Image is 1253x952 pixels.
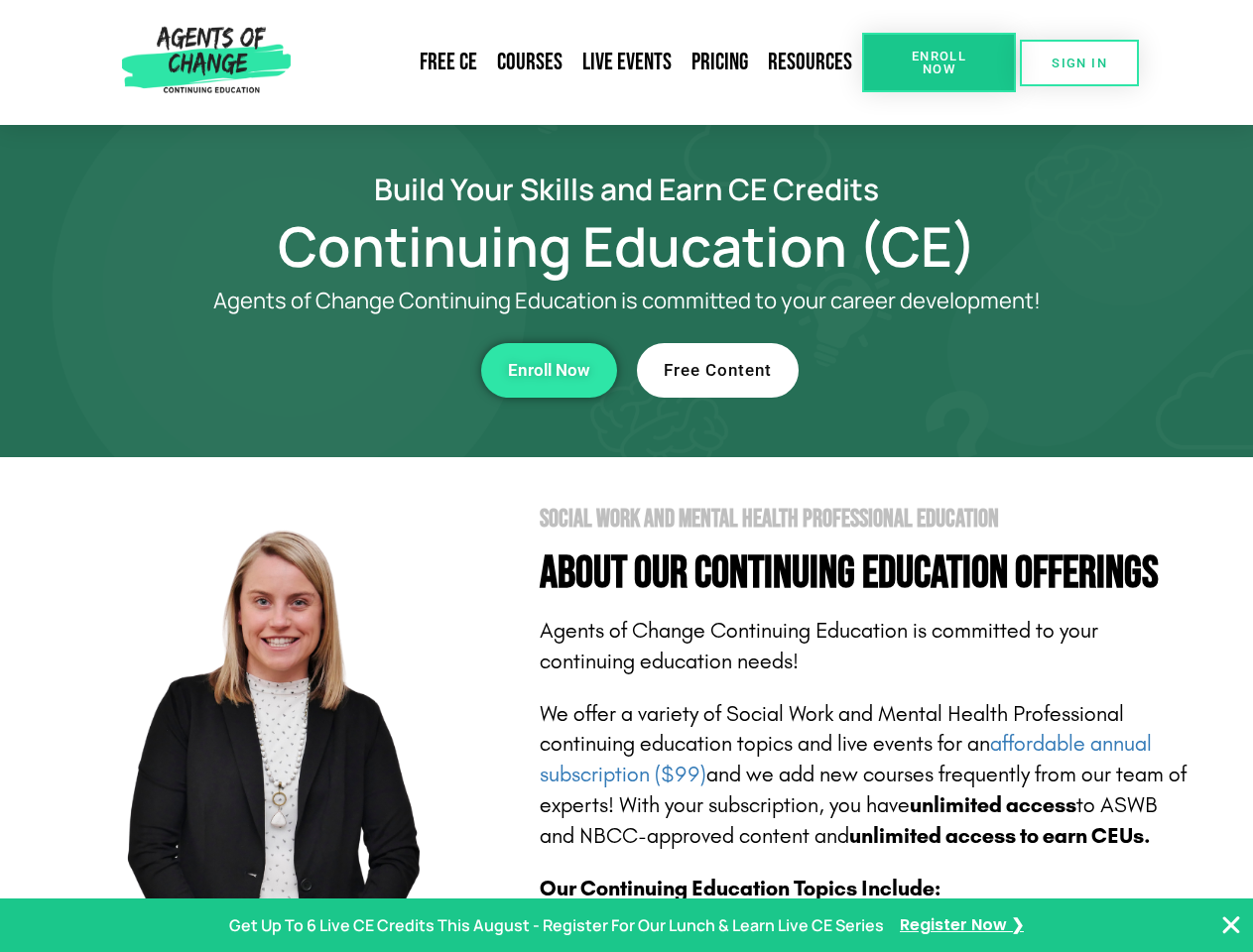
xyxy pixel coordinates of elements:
[299,40,862,85] nav: Menu
[910,792,1076,818] b: unlimited access
[1052,57,1107,69] span: SIGN IN
[1020,40,1139,86] a: SIGN IN
[540,618,1098,674] span: Agents of Change Continuing Education is committed to your continuing education needs!
[900,911,1024,940] a: Register Now ❯
[141,289,1113,313] p: Agents of Change Continuing Education is committed to your career development!
[229,911,884,940] p: Get Up To 6 Live CE Credits This August - Register For Our Lunch & Learn Live CE Series
[572,40,682,85] a: Live Events
[540,699,1192,852] p: We offer a variety of Social Work and Mental Health Professional continuing education topics and ...
[1219,913,1243,937] button: Close Banner
[894,50,984,75] span: Enroll Now
[682,40,758,85] a: Pricing
[862,33,1016,92] a: Enroll Now
[637,343,799,398] a: Free Content
[849,823,1151,849] b: unlimited access to earn CEUs.
[540,507,1192,532] h2: Social Work and Mental Health Professional Education
[540,876,940,901] b: Our Continuing Education Topics Include:
[62,175,1192,203] h2: Build Your Skills and Earn CE Credits
[410,40,487,85] a: Free CE
[540,551,1192,596] h4: About Our Continuing Education Offerings
[664,362,772,379] span: Free Content
[487,40,572,85] a: Courses
[481,343,617,398] a: Enroll Now
[62,223,1192,269] h1: Continuing Education (CE)
[508,362,590,379] span: Enroll Now
[758,40,862,85] a: Resources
